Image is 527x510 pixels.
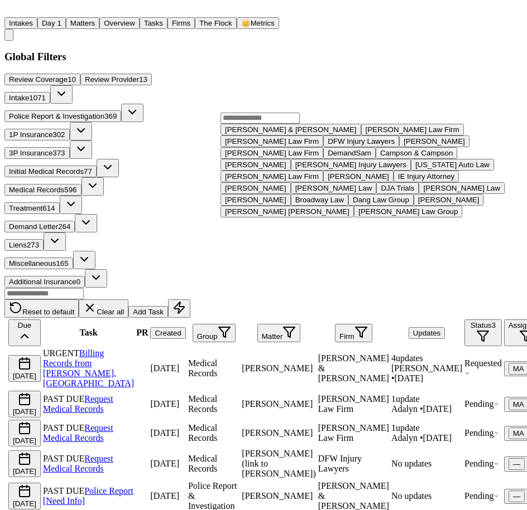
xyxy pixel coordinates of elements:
[225,125,357,134] div: [PERSON_NAME] & [PERSON_NAME]
[295,196,344,204] div: Broadway Law
[423,184,500,192] div: [PERSON_NAME] Law
[328,172,389,181] div: [PERSON_NAME]
[398,172,455,181] div: IE Injury Attorney
[366,125,459,134] div: [PERSON_NAME] Law Firm
[328,137,395,145] div: DFW Injury Lawyers
[335,324,372,342] button: Firm
[225,161,286,169] div: [PERSON_NAME]
[328,149,371,157] div: DemandSam
[225,172,319,181] div: [PERSON_NAME] Law Firm
[381,184,414,192] div: DJA Trials
[225,137,319,145] div: [PERSON_NAME] Law Firm
[295,161,406,169] div: [PERSON_NAME] Injury Lawyers
[380,149,453,157] div: Campson & Campson
[358,207,458,216] div: [PERSON_NAME] Law Group
[404,137,465,145] div: [PERSON_NAME]
[225,207,349,216] div: [PERSON_NAME] [PERSON_NAME]
[225,196,286,204] div: [PERSON_NAME]
[353,196,409,204] div: Dang Law Group
[418,196,480,204] div: [PERSON_NAME]
[415,161,490,169] div: [US_STATE] Auto Law
[295,184,372,192] div: [PERSON_NAME] Law
[225,149,319,157] div: [PERSON_NAME] Law Firm
[221,112,527,217] div: Firm
[225,184,286,192] div: [PERSON_NAME]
